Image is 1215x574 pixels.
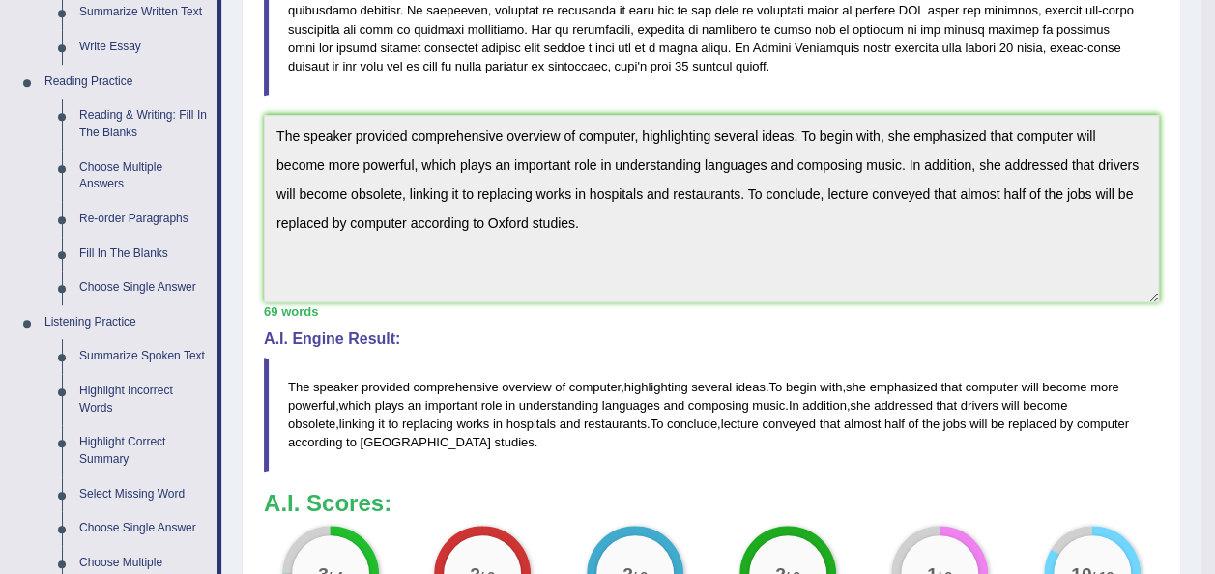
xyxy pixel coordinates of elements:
a: Write Essay [71,30,217,65]
span: by [1059,416,1073,431]
div: 69 words [264,302,1159,321]
span: an [408,398,421,413]
span: lecture [721,416,759,431]
span: conclude [667,416,717,431]
span: highlighting [624,380,688,394]
span: will [1001,398,1019,413]
span: provided [362,380,410,394]
span: computer [1077,416,1129,431]
a: Choose Multiple Answers [71,151,217,202]
span: ideas [736,380,766,394]
span: drivers [961,398,998,413]
span: powerful [288,398,335,413]
span: linking [339,416,375,431]
a: Reading & Writing: Fill In The Blanks [71,99,217,150]
span: jobs [942,416,966,431]
b: A.I. Scores: [264,490,391,516]
span: become [1042,380,1086,394]
span: overview [502,380,551,394]
span: music [752,398,785,413]
span: restaurants [584,416,647,431]
span: replacing [402,416,453,431]
a: Highlight Incorrect Words [71,374,217,425]
span: role [481,398,503,413]
span: almost [844,416,881,431]
span: that [940,380,962,394]
a: Choose Single Answer [71,511,217,546]
span: languages [602,398,660,413]
h4: A.I. Engine Result: [264,330,1159,348]
span: the [922,416,940,431]
span: in [493,416,503,431]
span: In [789,398,799,413]
span: obsolete [288,416,335,431]
span: works [456,416,489,431]
span: [GEOGRAPHIC_DATA] [360,435,490,449]
span: computer [569,380,621,394]
span: To [768,380,782,394]
span: understanding [519,398,598,413]
span: of [908,416,918,431]
span: several [691,380,732,394]
span: that [936,398,957,413]
span: with [820,380,842,394]
span: more [1090,380,1119,394]
span: To [651,416,664,431]
span: conveyed [762,416,816,431]
span: speaker [313,380,358,394]
span: to [346,435,357,449]
span: The [288,380,309,394]
span: according [288,435,342,449]
span: and [663,398,684,413]
span: to [388,416,398,431]
span: she [846,380,866,394]
blockquote: , . , , . , , . , . [264,358,1159,472]
span: hospitals [506,416,556,431]
span: and [560,416,581,431]
a: Summarize Spoken Text [71,339,217,374]
span: replaced [1008,416,1056,431]
span: of [555,380,565,394]
a: Reading Practice [36,65,217,100]
span: it [378,416,385,431]
span: will [1021,380,1038,394]
span: which [339,398,371,413]
span: composing [688,398,749,413]
span: important [425,398,477,413]
span: half [884,416,905,431]
a: Re-order Paragraphs [71,202,217,237]
a: Highlight Correct Summary [71,425,217,476]
span: that [819,416,840,431]
span: addition [802,398,847,413]
a: Fill In The Blanks [71,237,217,272]
span: plays [375,398,404,413]
span: will [969,416,987,431]
span: she [850,398,870,413]
span: addressed [874,398,933,413]
span: computer [966,380,1018,394]
span: in [506,398,515,413]
a: Choose Single Answer [71,271,217,305]
span: emphasized [869,380,937,394]
a: Listening Practice [36,305,217,340]
a: Select Missing Word [71,477,217,512]
span: begin [786,380,817,394]
span: become [1023,398,1067,413]
span: comprehensive [413,380,498,394]
span: studies [494,435,534,449]
span: be [991,416,1004,431]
